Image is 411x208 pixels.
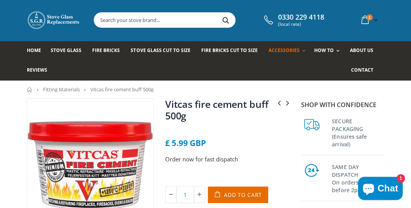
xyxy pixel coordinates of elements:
[351,61,379,81] a: Contact
[268,47,300,54] span: Accessories
[165,97,268,122] a: Vitcas fire cement buff 500g
[208,186,268,203] button: Add to Cart
[358,12,379,27] a: 2
[43,86,80,93] a: Fitting Materials
[201,41,264,61] a: Fire Bricks Cut To Size
[165,138,206,148] span: £ 5.99 GBP
[351,67,373,73] span: Contact
[27,67,47,73] span: Reviews
[27,47,41,54] span: Home
[268,41,309,61] a: Accessories
[27,61,53,81] a: Reviews
[92,41,126,61] a: Fire Bricks
[51,47,81,54] span: Stove Glass
[131,41,196,61] a: Stove Glass Cut To Size
[27,87,33,92] a: Home
[301,100,384,109] p: Shop with confidence
[224,191,262,198] span: Add to Cart
[314,41,343,61] a: How To
[356,177,405,202] inbox-online-store-chat: Shopify online store chat
[90,86,154,93] span: Vitcas fire cement buff 500g
[366,14,373,20] span: 2
[165,155,292,164] p: Order now for fast dispatch
[51,41,87,61] a: Stove Glass
[94,13,306,27] input: Search your stove brand...
[217,13,234,27] button: Search
[131,47,190,54] span: Stove Glass Cut To Size
[92,47,120,54] span: Fire Bricks
[201,47,258,54] span: Fire Bricks Cut To Size
[27,41,47,61] a: Home
[332,162,384,194] h3: SAME DAY DISPATCH On orders made before 2pm
[332,116,384,148] h3: SECURE PACKAGING (Ensures safe arrival)
[350,41,379,61] a: About us
[314,47,334,54] span: How To
[27,10,81,30] img: Stove Glass Replacement
[350,47,373,54] span: About us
